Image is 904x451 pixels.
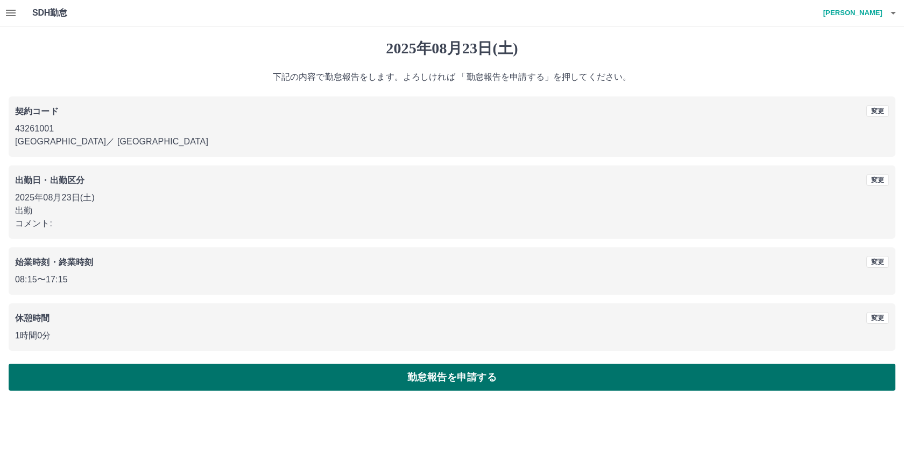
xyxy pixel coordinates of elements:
b: 契約コード [15,107,59,116]
p: コメント: [15,217,889,230]
h1: 2025年08月23日(土) [9,39,895,58]
b: 休憩時間 [15,314,50,323]
button: 変更 [866,174,889,186]
b: 始業時刻・終業時刻 [15,258,93,267]
button: 変更 [866,256,889,268]
p: 43261001 [15,122,889,135]
p: 出勤 [15,204,889,217]
button: 勤怠報告を申請する [9,364,895,391]
p: 08:15 〜 17:15 [15,273,889,286]
p: [GEOGRAPHIC_DATA] ／ [GEOGRAPHIC_DATA] [15,135,889,148]
button: 変更 [866,105,889,117]
button: 変更 [866,312,889,324]
b: 出勤日・出勤区分 [15,176,84,185]
p: 2025年08月23日(土) [15,191,889,204]
p: 下記の内容で勤怠報告をします。よろしければ 「勤怠報告を申請する」を押してください。 [9,71,895,84]
p: 1時間0分 [15,329,889,342]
